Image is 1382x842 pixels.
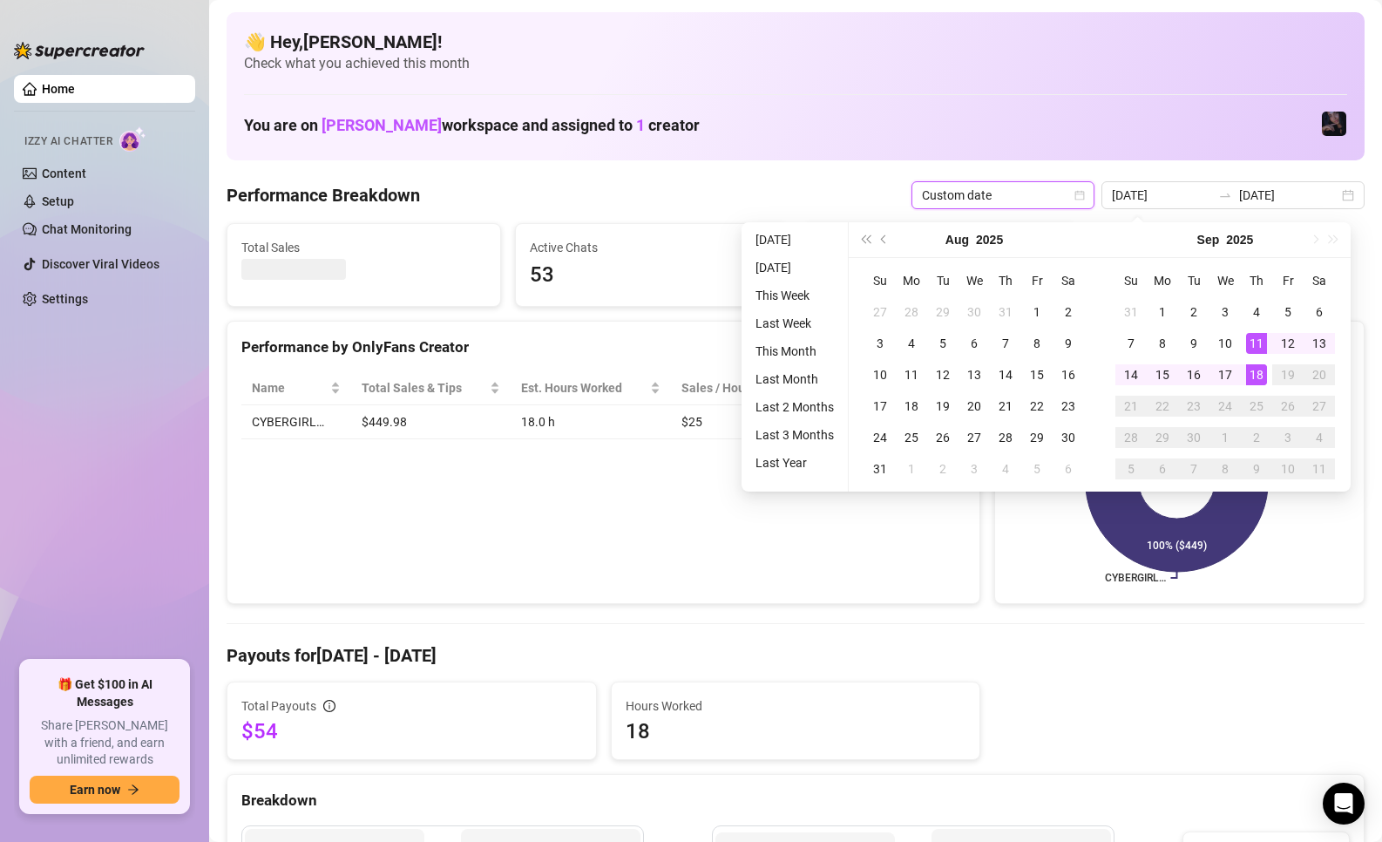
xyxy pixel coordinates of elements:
[964,302,985,323] div: 30
[1272,296,1304,328] td: 2025-09-05
[1147,328,1178,359] td: 2025-09-08
[1152,302,1173,323] div: 1
[521,378,647,397] div: Est. Hours Worked
[1178,296,1209,328] td: 2025-09-02
[1115,296,1147,328] td: 2025-08-31
[896,328,927,359] td: 2025-08-04
[351,405,511,439] td: $449.98
[252,378,327,397] span: Name
[1241,265,1272,296] th: Th
[1112,186,1211,205] input: Start date
[1121,396,1142,417] div: 21
[241,238,486,257] span: Total Sales
[1053,390,1084,422] td: 2025-08-23
[927,453,959,485] td: 2025-09-02
[70,783,120,797] span: Earn now
[901,302,922,323] div: 28
[1147,296,1178,328] td: 2025-09-01
[927,422,959,453] td: 2025-08-26
[964,427,985,448] div: 27
[959,328,990,359] td: 2025-08-06
[30,776,180,804] button: Earn nowarrow-right
[896,359,927,390] td: 2025-08-11
[995,458,1016,479] div: 4
[1021,296,1053,328] td: 2025-08-01
[864,422,896,453] td: 2025-08-24
[626,717,966,745] span: 18
[1178,359,1209,390] td: 2025-09-16
[1053,296,1084,328] td: 2025-08-02
[1209,453,1241,485] td: 2025-10-08
[1241,390,1272,422] td: 2025-09-25
[964,364,985,385] div: 13
[990,453,1021,485] td: 2025-09-04
[1309,302,1330,323] div: 6
[42,166,86,180] a: Content
[864,359,896,390] td: 2025-08-10
[1183,333,1204,354] div: 9
[870,396,891,417] div: 17
[896,422,927,453] td: 2025-08-25
[870,302,891,323] div: 27
[864,265,896,296] th: Su
[241,789,1350,812] div: Breakdown
[1272,328,1304,359] td: 2025-09-12
[244,54,1347,73] span: Check what you achieved this month
[1241,422,1272,453] td: 2025-10-02
[870,427,891,448] div: 24
[1246,333,1267,354] div: 11
[1246,458,1267,479] div: 9
[1215,427,1236,448] div: 1
[1304,453,1335,485] td: 2025-10-11
[1246,427,1267,448] div: 2
[1272,265,1304,296] th: Fr
[995,396,1016,417] div: 21
[1021,390,1053,422] td: 2025-08-22
[671,371,792,405] th: Sales / Hour
[42,222,132,236] a: Chat Monitoring
[227,643,1365,668] h4: Payouts for [DATE] - [DATE]
[901,458,922,479] div: 1
[1215,302,1236,323] div: 3
[1277,302,1298,323] div: 5
[749,397,841,418] li: Last 2 Months
[1152,396,1173,417] div: 22
[901,427,922,448] div: 25
[749,369,841,390] li: Last Month
[1215,364,1236,385] div: 17
[870,364,891,385] div: 10
[932,302,953,323] div: 29
[1241,296,1272,328] td: 2025-09-04
[42,257,159,271] a: Discover Viral Videos
[1147,359,1178,390] td: 2025-09-15
[1121,458,1142,479] div: 5
[1183,364,1204,385] div: 16
[901,333,922,354] div: 4
[1215,458,1236,479] div: 8
[1074,190,1085,200] span: calendar
[1058,396,1079,417] div: 23
[896,296,927,328] td: 2025-07-28
[1152,333,1173,354] div: 8
[959,265,990,296] th: We
[990,422,1021,453] td: 2025-08-28
[530,238,775,257] span: Active Chats
[1309,333,1330,354] div: 13
[1277,364,1298,385] div: 19
[864,390,896,422] td: 2025-08-17
[901,396,922,417] div: 18
[227,183,420,207] h4: Performance Breakdown
[1215,396,1236,417] div: 24
[990,328,1021,359] td: 2025-08-07
[30,676,180,710] span: 🎁 Get $100 in AI Messages
[1178,390,1209,422] td: 2025-09-23
[1209,422,1241,453] td: 2025-10-01
[119,126,146,152] img: AI Chatter
[1147,265,1178,296] th: Mo
[1309,396,1330,417] div: 27
[1021,265,1053,296] th: Fr
[927,359,959,390] td: 2025-08-12
[1209,328,1241,359] td: 2025-09-10
[1121,427,1142,448] div: 28
[1178,422,1209,453] td: 2025-09-30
